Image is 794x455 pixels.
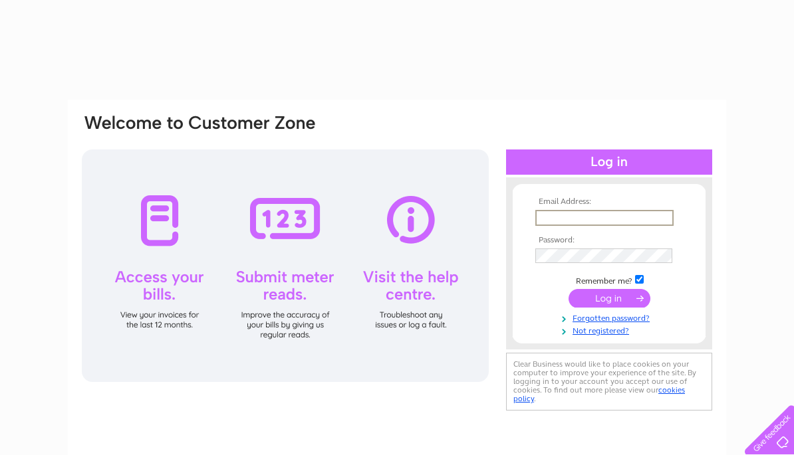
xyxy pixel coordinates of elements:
[532,236,686,245] th: Password:
[535,311,686,323] a: Forgotten password?
[532,197,686,207] th: Email Address:
[513,385,685,403] a: cookies policy
[535,323,686,336] a: Not registered?
[532,273,686,286] td: Remember me?
[569,289,650,308] input: Submit
[506,353,712,410] div: Clear Business would like to place cookies on your computer to improve your experience of the sit...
